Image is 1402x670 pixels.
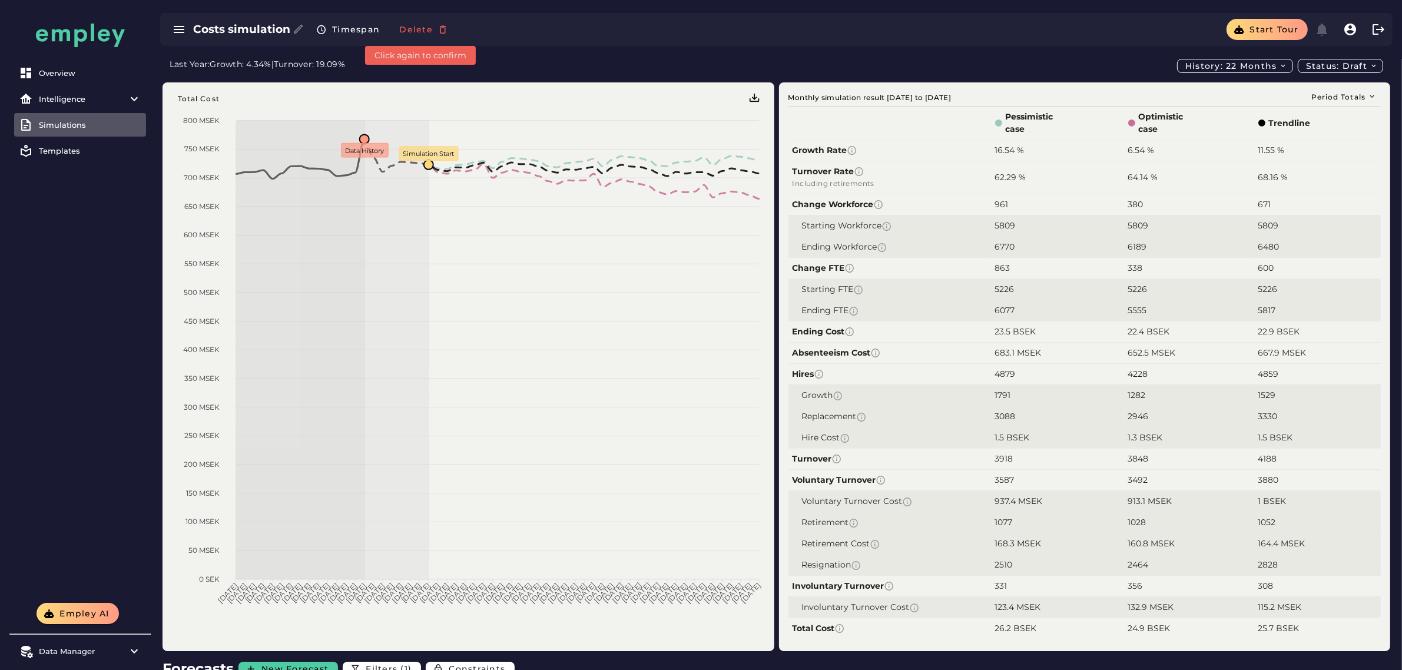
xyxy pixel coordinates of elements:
span: 2946 [1128,411,1148,422]
span: Ending Workforce [802,241,987,253]
span: 356 [1128,581,1142,591]
span: 6770 [995,241,1015,252]
tspan: [DATE] [326,581,350,605]
span: 5226 [1258,284,1277,294]
tspan: [DATE] [427,581,450,605]
span: Voluntary Turnover Cost [802,495,987,508]
span: Starting FTE [802,283,987,296]
span: 160.8 MSEK [1128,538,1175,549]
tspan: [DATE] [455,581,478,605]
tspan: 500 MSEK [184,288,220,297]
span: 26.2 BSEK [995,623,1036,633]
tspan: [DATE] [657,581,680,605]
tspan: [DATE] [317,581,340,605]
span: 1077 [995,517,1012,528]
span: 3587 [995,475,1014,485]
span: Growth Rate [793,144,987,157]
button: Period Totals [1304,92,1381,101]
span: Retirement Cost [802,538,987,550]
tspan: [DATE] [739,581,763,604]
span: 1791 [995,390,1010,400]
span: 961 [995,199,1008,210]
span: 5226 [1128,284,1147,294]
span: Ending Cost [793,326,987,338]
span: Turnover: 19.09% [274,59,345,69]
tspan: [DATE] [344,581,368,605]
span: 4879 [995,369,1015,379]
tspan: 200 MSEK [184,460,220,469]
span: Change FTE [793,262,987,274]
tspan: [DATE] [463,581,487,605]
span: 5809 [1128,220,1148,231]
span: Involuntary Turnover Cost [802,601,987,613]
span: Pessimistic case [1005,111,1058,135]
span: Optimistic case [1138,111,1191,135]
span: History: 22 months [1185,61,1288,71]
span: 1529 [1258,390,1275,400]
tspan: [DATE] [555,581,579,605]
span: 6189 [1128,241,1146,252]
tspan: [DATE] [592,581,616,605]
span: 6480 [1258,241,1279,252]
span: Turnover [793,453,987,465]
span: Status: Draft [1305,61,1378,71]
span: 1.3 BSEK [1128,432,1162,443]
span: 4228 [1128,369,1148,379]
a: Templates [14,139,146,162]
tspan: 250 MSEK [184,431,220,440]
span: 5226 [995,284,1014,294]
div: Intelligence [39,94,121,104]
tspan: [DATE] [647,581,671,605]
tspan: [DATE] [491,581,515,605]
span: 1 BSEK [1258,496,1286,506]
span: 3088 [995,411,1015,422]
tspan: [DATE] [436,581,460,605]
span: Last Year: [170,59,210,69]
tspan: [DATE] [381,581,405,604]
span: 1.5 BSEK [1258,432,1292,443]
span: 2510 [995,559,1012,570]
span: 2464 [1128,559,1148,570]
tspan: [DATE] [684,581,707,604]
tspan: 150 MSEK [186,489,220,497]
tspan: 0 SEK [199,575,220,583]
tspan: [DATE] [234,581,258,605]
span: 5817 [1258,305,1275,316]
span: 6.54 % [1128,145,1154,155]
span: 25.7 BSEK [1258,623,1299,633]
span: Period Totals [1311,92,1376,101]
tspan: [DATE] [390,581,414,605]
span: 3918 [995,453,1013,464]
tspan: [DATE] [601,581,625,604]
tspan: 650 MSEK [184,202,220,211]
span: 331 [995,581,1007,591]
tspan: [DATE] [353,581,377,604]
tspan: [DATE] [299,581,322,604]
tspan: [DATE] [473,581,496,605]
tspan: [DATE] [501,581,524,605]
span: 6077 [995,305,1015,316]
span: 123.4 MSEK [995,602,1040,612]
tspan: [DATE] [445,581,469,605]
tspan: [DATE] [482,581,506,605]
tspan: 100 MSEK [185,517,220,526]
span: Starting Workforce [802,220,987,232]
span: 23.5 BSEK [995,326,1036,337]
span: Replacement [802,410,987,423]
span: 338 [1128,263,1142,273]
span: 22.4 BSEK [1128,326,1169,337]
tspan: [DATE] [702,581,726,605]
tspan: [DATE] [225,581,248,605]
tspan: [DATE] [629,581,652,604]
div: Menu [749,93,759,103]
tspan: [DATE] [711,581,735,604]
button: Delete [389,19,455,40]
tspan: 750 MSEK [184,144,220,153]
span: 683.1 MSEK [995,347,1041,358]
button: History: 22 months [1177,59,1293,73]
span: 68.16 % [1258,172,1288,183]
span: Resignation [802,559,987,571]
tspan: 350 MSEK [184,374,220,383]
tspan: 450 MSEK [184,317,220,326]
text: Total Cost [178,95,220,104]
